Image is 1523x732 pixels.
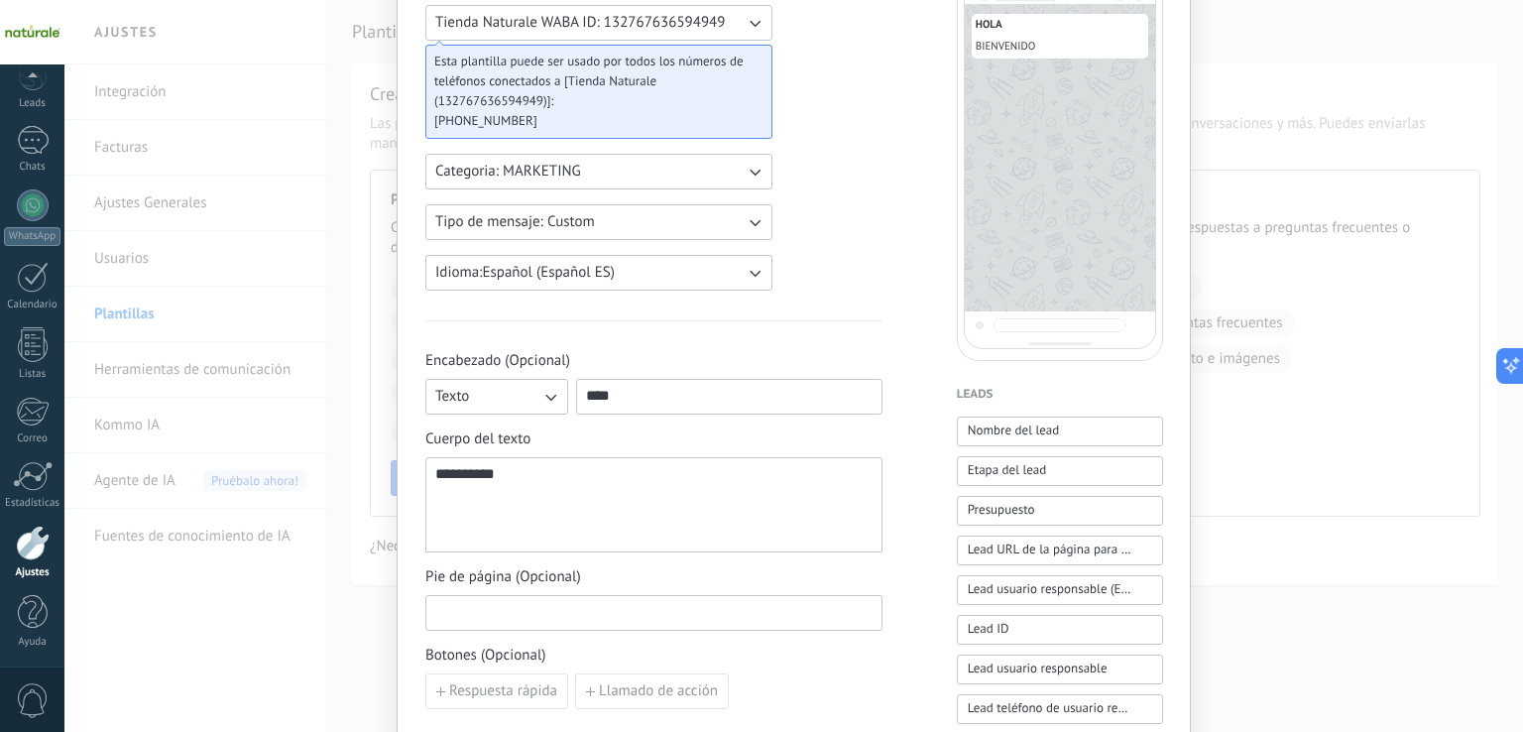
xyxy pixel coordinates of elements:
[435,263,615,283] span: Idioma: Español (Español ES)
[957,615,1163,645] button: Lead ID
[957,536,1163,565] button: Lead URL de la página para compartir con los clientes
[449,684,557,698] span: Respuesta rápida
[4,432,61,445] div: Correo
[425,673,568,709] button: Respuesta rápida
[435,162,581,182] span: Categoria: MARKETING
[425,646,882,666] span: Botones (Opcional)
[4,299,61,311] div: Calendario
[4,97,61,110] div: Leads
[968,619,1009,639] span: Lead ID
[434,52,748,111] span: Esta plantilla puede ser usado por todos los números de teléfonos conectados a [Tienda Naturale (...
[968,421,1060,440] span: Nombre del lead
[4,566,61,579] div: Ajustes
[599,684,718,698] span: Llamado de acción
[4,161,61,174] div: Chats
[957,655,1163,684] button: Lead usuario responsable
[425,5,772,41] button: Tienda Naturale WABA ID: 132767636594949
[435,387,469,407] span: Texto
[957,417,1163,446] button: Nombre del lead
[435,13,725,33] span: Tienda Naturale WABA ID: 132767636594949
[425,204,772,240] button: Tipo de mensaje: Custom
[4,497,61,510] div: Estadísticas
[957,385,1163,405] h4: Leads
[425,567,882,587] span: Pie de página (Opcional)
[4,636,61,649] div: Ayuda
[434,111,748,131] span: [PHONE_NUMBER]
[425,379,568,415] button: Texto
[968,698,1131,718] span: Lead teléfono de usuario responsable
[968,540,1131,559] span: Lead URL de la página para compartir con los clientes
[976,18,1144,33] span: HOLA
[957,496,1163,526] button: Presupuesto
[957,456,1163,486] button: Etapa del lead
[968,460,1046,480] span: Etapa del lead
[425,429,882,449] span: Cuerpo del texto
[957,694,1163,724] button: Lead teléfono de usuario responsable
[4,368,61,381] div: Listas
[968,659,1108,678] span: Lead usuario responsable
[4,227,60,246] div: WhatsApp
[968,500,1035,520] span: Presupuesto
[968,579,1131,599] span: Lead usuario responsable (Email)
[425,154,772,189] button: Categoria: MARKETING
[957,575,1163,605] button: Lead usuario responsable (Email)
[425,255,772,291] button: Idioma:Español (Español ES)
[425,351,882,371] span: Encabezado (Opcional)
[575,673,729,709] button: Llamado de acción
[435,212,595,232] span: Tipo de mensaje: Custom
[976,40,1035,54] span: BIENVENIDO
